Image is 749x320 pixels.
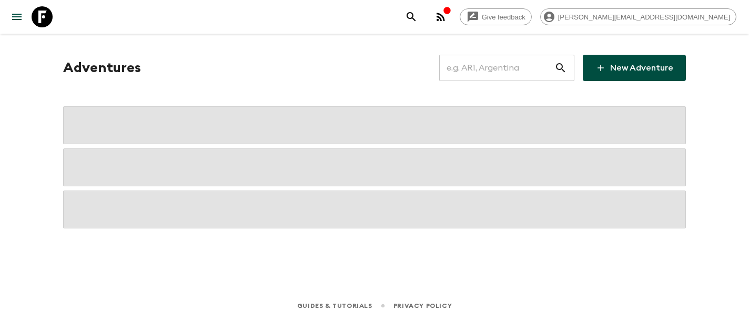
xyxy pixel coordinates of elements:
[540,8,736,25] div: [PERSON_NAME][EMAIL_ADDRESS][DOMAIN_NAME]
[6,6,27,27] button: menu
[393,300,452,312] a: Privacy Policy
[583,55,686,81] a: New Adventure
[476,13,531,21] span: Give feedback
[552,13,736,21] span: [PERSON_NAME][EMAIL_ADDRESS][DOMAIN_NAME]
[439,53,554,83] input: e.g. AR1, Argentina
[297,300,372,312] a: Guides & Tutorials
[460,8,532,25] a: Give feedback
[63,57,141,78] h1: Adventures
[401,6,422,27] button: search adventures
